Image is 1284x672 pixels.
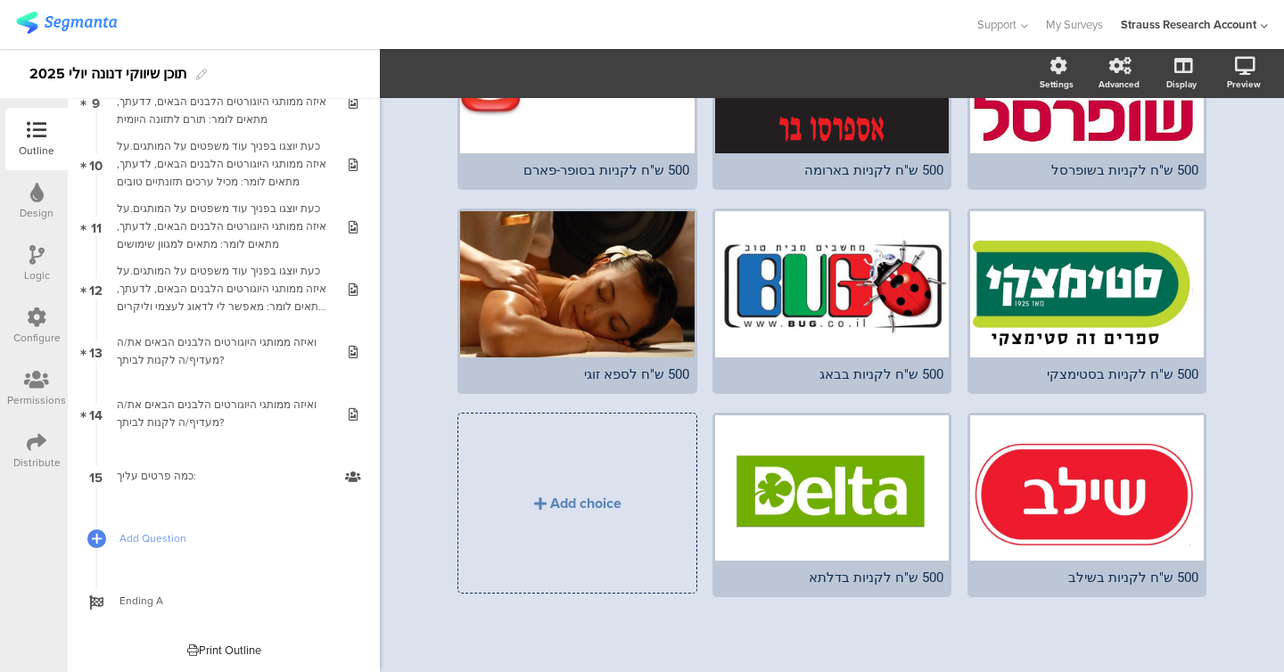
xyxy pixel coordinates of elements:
div: 500 ש"ח לקניות בדלתא [720,570,943,586]
div: Display [1166,78,1197,91]
div: 500 ש"ח לקניות בבאג [720,366,943,382]
div: Settings [1040,78,1074,91]
span: 10 [89,154,103,174]
span: Add Question [119,529,348,547]
div: Strauss Research Account [1121,16,1256,33]
div: כעת יוצגו בפניך עוד משפטים על המותגים.על איזה ממותגי היוגורטים הלבנים הבאים, לדעתך, מתאים לומר: מ... [117,137,330,191]
div: ואיזה ממותגי היוגורטים הלבנים הבאים את/ה מעדיף/ה לקנות לביתך? [117,396,330,431]
div: Preview [1227,78,1261,91]
a: 15 כמה פרטים עליך: [72,445,375,507]
span: 9 [92,92,100,111]
a: 13 ואיזה ממותגי היוגורטים הלבנים הבאים את/ה מעדיף/ה לקנות לביתך? [72,320,375,382]
span: Ending A [119,592,348,610]
div: 500 ש"ח לקניות בשופרסל [975,162,1198,178]
button: Add choice [457,413,696,594]
a: 9 כעת יוצגו בפניך עוד משפטים על המותגים.על איזה ממותגי היוגורטים הלבנים הבאים, לדעתך, מתאים לומר:... [72,70,375,133]
div: Logic [24,267,50,283]
img: segmanta logo [16,12,117,34]
div: תוכן שיווקי דנונה יולי 2025 [29,60,187,88]
div: Configure [13,330,61,346]
div: Distribute [13,455,61,471]
div: Outline [19,143,54,159]
div: Permissions [7,392,66,408]
div: Add choice [550,493,621,513]
div: Print Outline [187,642,261,659]
a: 11 כעת יוצגו בפניך עוד משפטים על המותגים.על איזה ממותגי היוגורטים הלבנים הבאים, לדעתך, מתאים לומר... [72,195,375,258]
span: 12 [89,279,103,299]
div: כעת יוצגו בפניך עוד משפטים על המותגים.על איזה ממותגי היוגורטים הלבנים הבאים, לדעתך, מתאים לומר: ת... [117,75,330,128]
a: 10 כעת יוצגו בפניך עוד משפטים על המותגים.על איזה ממותגי היוגורטים הלבנים הבאים, לדעתך, מתאים לומר... [72,133,375,195]
a: 12 כעת יוצגו בפניך עוד משפטים על המותגים.על איזה ממותגי היוגורטים הלבנים הבאים, לדעתך, מתאים לומר... [72,258,375,320]
div: 500 ש"ח לקניות בשילב [975,570,1198,586]
div: כמה פרטים עליך: [117,467,330,485]
span: 14 [89,404,103,423]
div: כעת יוצגו בפניך עוד משפטים על המותגים.על איזה ממותגי היוגורטים הלבנים הבאים, לדעתך, מתאים לומר: מ... [117,262,330,316]
a: 14 ואיזה ממותגי היוגורטים הלבנים הבאים את/ה מעדיף/ה לקנות לביתך? [72,382,375,445]
span: 13 [89,341,103,361]
div: Advanced [1099,78,1140,91]
span: Support [977,16,1017,33]
div: 500 ש"ח לקניות בסופר-פארם [465,162,688,178]
div: ואיזה ממותגי היוגורטים הלבנים הבאים את/ה מעדיף/ה לקנות לביתך? [117,333,330,369]
div: כעת יוצגו בפניך עוד משפטים על המותגים.על איזה ממותגי היוגורטים הלבנים הבאים, לדעתך, מתאים לומר: מ... [117,200,330,253]
span: 11 [91,217,102,236]
a: Ending A [72,570,375,632]
div: 500 ש"ח לספא זוגי [465,366,688,382]
span: 15 [89,466,103,486]
div: 500 ש"ח לקניות בארומה [720,162,943,178]
div: Design [20,205,53,221]
div: 500 ש"ח לקניות בסטימצקי [975,366,1198,382]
